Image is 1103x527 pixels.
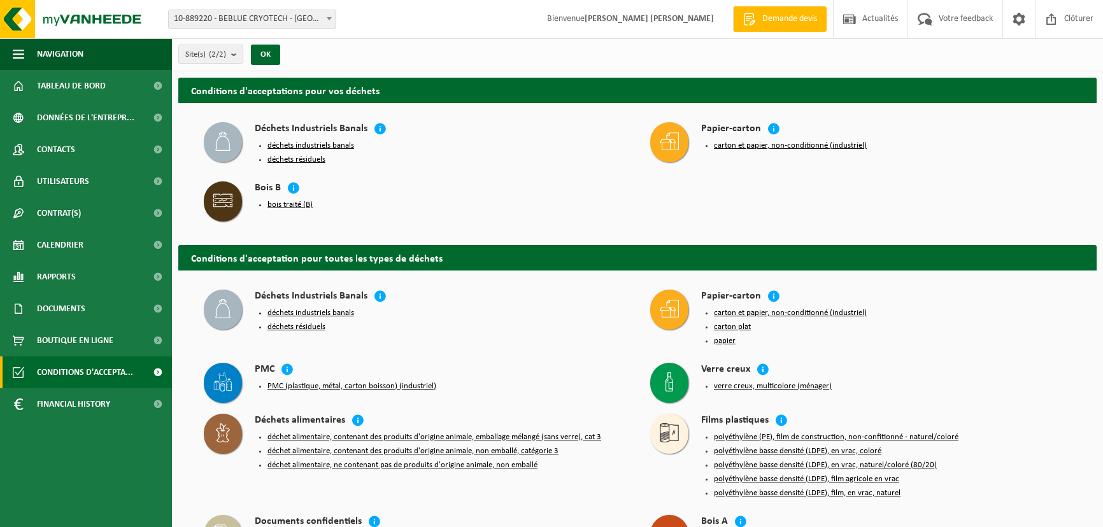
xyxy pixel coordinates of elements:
[178,245,1097,270] h2: Conditions d'acceptation pour toutes les types de déchets
[714,322,751,332] button: carton plat
[178,45,243,64] button: Site(s)(2/2)
[37,38,83,70] span: Navigation
[267,141,354,151] button: déchets industriels banals
[701,122,761,137] h4: Papier-carton
[714,446,881,456] button: polyéthylène basse densité (LDPE), en vrac, coloré
[714,460,937,470] button: polyéthylène basse densité (LDPE), en vrac, naturel/coloré (80/20)
[37,325,113,356] span: Boutique en ligne
[267,155,325,165] button: déchets résiduels
[178,78,1097,102] h2: Conditions d'acceptations pour vos déchets
[255,414,345,428] h4: Déchets alimentaires
[37,165,89,197] span: Utilisateurs
[701,414,769,428] h4: Films plastiques
[759,13,820,25] span: Demande devis
[267,308,354,318] button: déchets industriels banals
[255,290,367,304] h4: Déchets Industriels Banals
[168,10,336,29] span: 10-889220 - BEBLUE CRYOTECH - LIÈGE
[37,134,75,165] span: Contacts
[714,432,958,442] button: polyéthylène (PE), film de construction, non-confitionné - naturel/coloré
[267,460,537,470] button: déchet alimentaire, ne contenant pas de produits d'origine animale, non emballé
[37,388,110,420] span: Financial History
[585,14,714,24] strong: [PERSON_NAME] [PERSON_NAME]
[37,356,133,388] span: Conditions d'accepta...
[267,432,601,442] button: déchet alimentaire, contenant des produits d'origine animale, emballage mélangé (sans verre), cat 3
[701,363,750,377] h4: Verre creux
[255,181,281,196] h4: Bois B
[714,308,867,318] button: carton et papier, non-conditionné (industriel)
[733,6,827,32] a: Demande devis
[701,290,761,304] h4: Papier-carton
[185,45,226,64] span: Site(s)
[714,336,736,346] button: papier
[209,50,226,59] count: (2/2)
[37,229,83,261] span: Calendrier
[255,122,367,137] h4: Déchets Industriels Banals
[169,10,336,28] span: 10-889220 - BEBLUE CRYOTECH - LIÈGE
[251,45,280,65] button: OK
[267,322,325,332] button: déchets résiduels
[37,261,76,293] span: Rapports
[714,488,900,498] button: polyéthylène basse densité (LDPE), film, en vrac, naturel
[37,102,134,134] span: Données de l'entrepr...
[714,474,899,484] button: polyéthylène basse densité (LDPE), film agricole en vrac
[267,200,313,210] button: bois traité (B)
[267,381,436,391] button: PMC (plastique, métal, carton boisson) (industriel)
[37,197,81,229] span: Contrat(s)
[714,381,832,391] button: verre creux, multicolore (ménager)
[37,293,85,325] span: Documents
[714,141,867,151] button: carton et papier, non-conditionné (industriel)
[37,70,106,102] span: Tableau de bord
[255,363,274,377] h4: PMC
[267,446,559,456] button: déchet alimentaire, contenant des produits d'origine animale, non emballé, catégorie 3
